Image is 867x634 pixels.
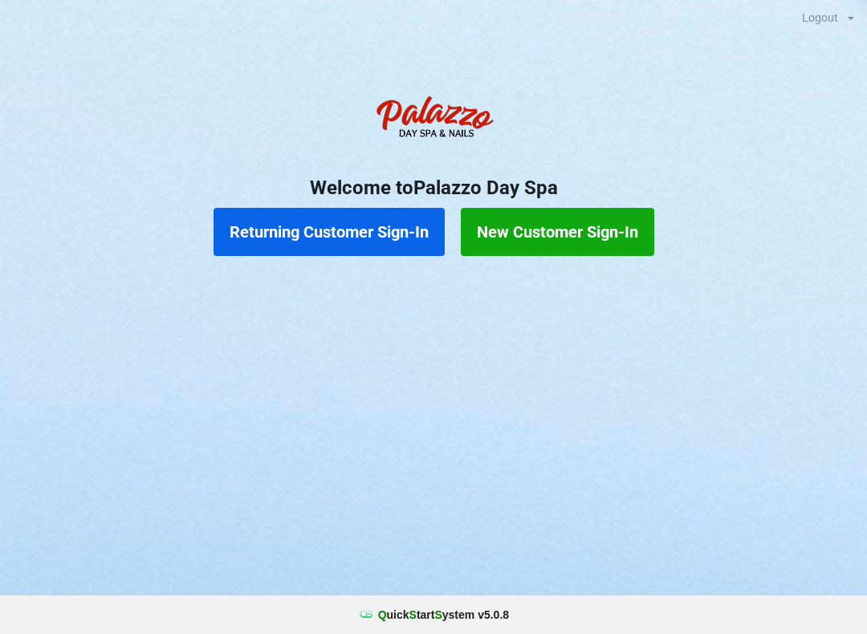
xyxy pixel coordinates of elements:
[369,87,498,152] img: PalazzoDaySpaNails-Logo.png
[802,12,838,23] div: Logout
[378,608,387,621] span: Q
[461,208,654,256] button: New Customer Sign-In
[358,607,374,623] img: favicon.ico
[214,208,445,256] button: Returning Customer Sign-In
[378,607,509,623] b: uick tart ystem v 5.0.8
[434,608,442,621] span: S
[409,608,417,621] span: S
